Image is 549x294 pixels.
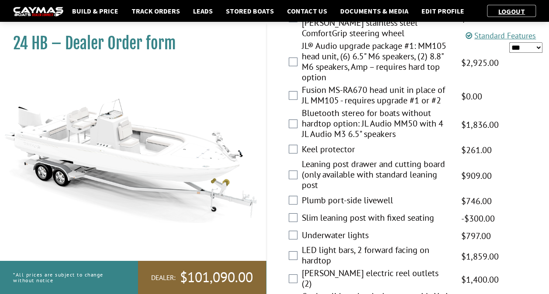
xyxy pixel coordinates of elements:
span: $261.00 [461,144,491,157]
a: Leads [189,5,217,17]
span: $0.00 [461,90,482,103]
label: LED light bars, 2 forward facing on hardtop [302,245,450,268]
label: Bluetooth stereo for boats without hardtop option: JL Audio MM50 with 4 JL Audio M3 6.5" speakers [302,108,450,141]
a: Stored Boats [221,5,278,17]
span: $1,836.00 [461,118,498,131]
label: Keel protector [302,144,450,157]
span: $746.00 [461,195,491,208]
a: Build & Price [68,5,123,17]
span: -$300.00 [461,212,494,225]
label: Leaning post drawer and cutting board (only available with standard leaning post [302,159,450,192]
span: $909.00 [461,169,491,182]
label: Slim leaning post with fixed seating [302,212,450,225]
img: caymas-dealer-connect-2ed40d3bc7270c1d8d7ffb4b79bf05adc795679939227970def78ec6f6c03838.gif [13,7,63,16]
h1: 24 HB – Dealer Order form [13,34,244,53]
label: JL® Audio upgrade package #1: MM105 head unit, (6) 6.5" M6 speakers, (2) 8.8" M6 speakers, Amp – ... [302,41,450,85]
p: *All prices are subject to change without notice [13,267,118,287]
a: Documents & Media [336,5,413,17]
span: $2,925.00 [461,56,498,69]
label: Fusion MS-RA670 head unit in place of JL MM105 - requires upgrade #1 or #2 [302,85,450,108]
span: $101,090.00 [180,268,253,287]
label: [PERSON_NAME] electric reel outlets (2) [302,268,450,291]
label: Underwater lights [302,230,450,243]
a: Track Orders [127,5,184,17]
span: $1,859.00 [461,250,498,263]
a: Standard Features [466,31,536,41]
a: Contact Us [283,5,331,17]
a: Logout [494,7,529,16]
span: $1,400.00 [461,273,498,286]
label: Plumb port-side livewell [302,195,450,208]
a: Dealer:$101,090.00 [138,261,266,294]
span: $797.00 [461,229,490,243]
a: Edit Profile [417,5,469,17]
span: Dealer: [151,273,176,282]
